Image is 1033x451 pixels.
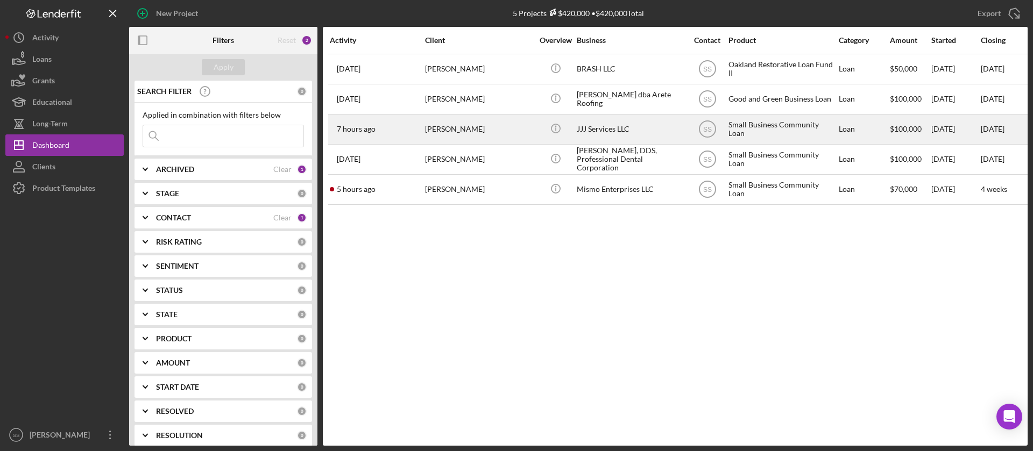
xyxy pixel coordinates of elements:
[981,94,1004,103] time: [DATE]
[156,238,202,246] b: RISK RATING
[337,125,376,133] time: 2025-09-15 16:21
[703,126,711,133] text: SS
[156,286,183,295] b: STATUS
[513,9,644,18] div: 5 Projects • $420,000 Total
[337,65,360,73] time: 2025-08-26 17:26
[297,431,307,440] div: 0
[156,334,192,343] b: PRODUCT
[425,36,533,45] div: Client
[278,36,296,45] div: Reset
[5,424,124,446] button: SS[PERSON_NAME]
[931,85,980,113] div: [DATE]
[728,115,836,144] div: Small Business Community Loan
[297,261,307,271] div: 0
[425,145,533,174] div: [PERSON_NAME]
[156,189,179,198] b: STAGE
[535,36,576,45] div: Overview
[32,48,52,73] div: Loans
[273,165,292,174] div: Clear
[137,87,192,96] b: SEARCH FILTER
[337,185,376,194] time: 2025-09-15 18:32
[337,155,360,163] time: 2025-09-11 15:19
[931,145,980,174] div: [DATE]
[890,184,917,194] span: $70,000
[5,177,124,199] button: Product Templates
[890,85,930,113] div: $100,000
[981,184,1007,194] time: 4 weeks
[703,66,711,73] text: SS
[890,115,930,144] div: $100,000
[337,95,360,103] time: 2025-08-12 22:26
[577,55,684,83] div: BRASH LLC
[890,55,930,83] div: $50,000
[839,36,889,45] div: Category
[5,113,124,134] button: Long-Term
[728,55,836,83] div: Oakland Restorative Loan Fund II
[703,156,711,163] text: SS
[32,91,72,116] div: Educational
[425,115,533,144] div: [PERSON_NAME]
[577,115,684,144] div: JJJ Services LLC
[978,3,1001,24] div: Export
[297,285,307,295] div: 0
[273,213,292,222] div: Clear
[129,3,209,24] button: New Project
[890,145,930,174] div: $100,000
[981,124,1004,133] time: [DATE]
[13,432,20,438] text: SS
[297,406,307,416] div: 0
[32,113,68,137] div: Long-Term
[156,407,194,416] b: RESOLVED
[213,36,234,45] b: Filters
[981,64,1004,73] time: [DATE]
[425,85,533,113] div: [PERSON_NAME]
[297,382,307,392] div: 0
[425,175,533,204] div: [PERSON_NAME]
[297,310,307,319] div: 0
[5,91,124,113] button: Educational
[931,55,980,83] div: [DATE]
[330,36,424,45] div: Activity
[297,189,307,198] div: 0
[728,145,836,174] div: Small Business Community Loan
[5,48,124,70] button: Loans
[156,213,191,222] b: CONTACT
[156,3,198,24] div: New Project
[728,36,836,45] div: Product
[297,334,307,343] div: 0
[728,85,836,113] div: Good and Green Business Loan
[425,55,533,83] div: [PERSON_NAME]
[32,177,95,202] div: Product Templates
[156,359,190,367] b: AMOUNT
[32,134,69,159] div: Dashboard
[890,36,930,45] div: Amount
[297,87,307,96] div: 0
[156,431,203,440] b: RESOLUTION
[728,175,836,204] div: Small Business Community Loan
[703,96,711,103] text: SS
[703,186,711,194] text: SS
[156,383,199,391] b: START DATE
[967,3,1028,24] button: Export
[5,156,124,177] button: Clients
[839,145,889,174] div: Loan
[32,70,55,94] div: Grants
[5,134,124,156] a: Dashboard
[32,156,55,180] div: Clients
[931,36,980,45] div: Started
[996,404,1022,429] div: Open Intercom Messenger
[839,55,889,83] div: Loan
[5,70,124,91] button: Grants
[577,85,684,113] div: [PERSON_NAME] dba Arete Roofing
[577,145,684,174] div: [PERSON_NAME], DDS, Professional Dental Corporation
[5,27,124,48] a: Activity
[143,111,304,119] div: Applied in combination with filters below
[301,35,312,46] div: 2
[156,310,178,319] b: STATE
